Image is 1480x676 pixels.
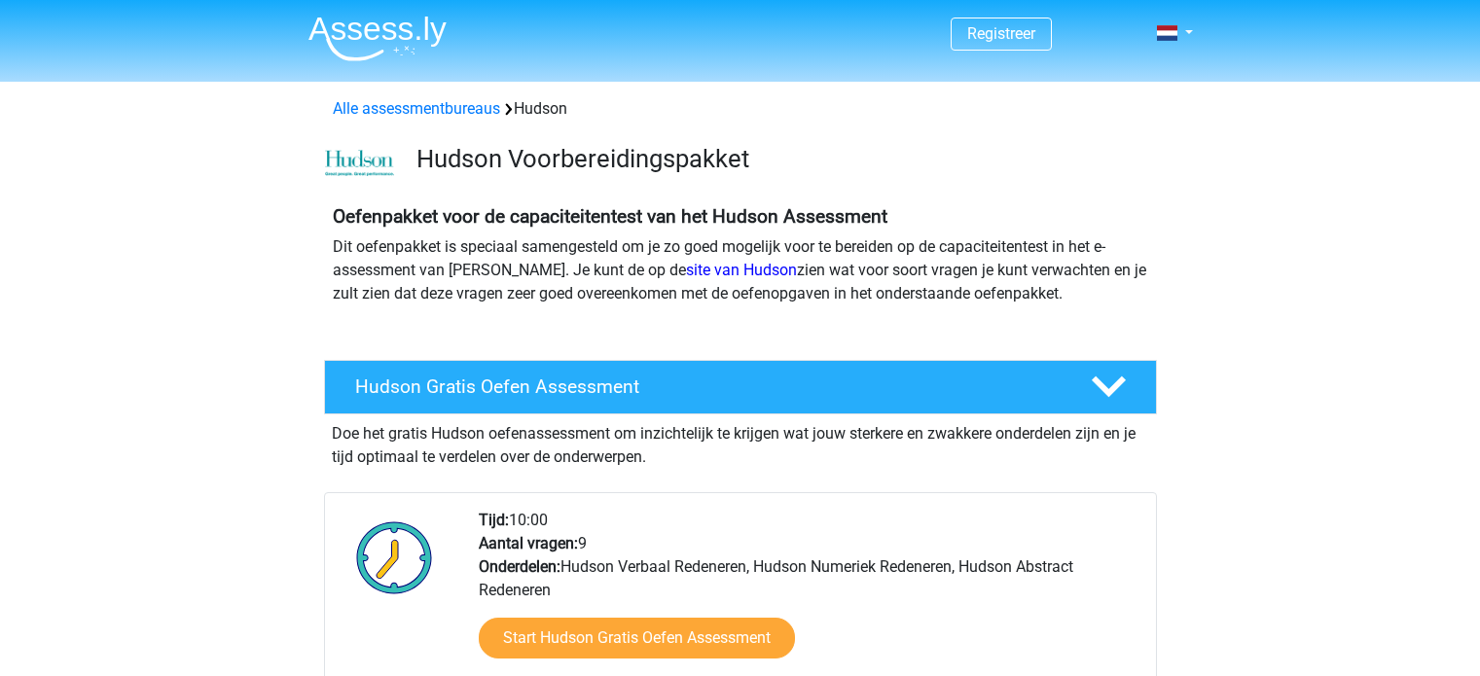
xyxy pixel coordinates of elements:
b: Onderdelen: [479,557,560,576]
h3: Hudson Voorbereidingspakket [416,144,1141,174]
p: Dit oefenpakket is speciaal samengesteld om je zo goed mogelijk voor te bereiden op de capaciteit... [333,235,1148,305]
a: Registreer [967,24,1035,43]
h4: Hudson Gratis Oefen Assessment [355,375,1060,398]
b: Oefenpakket voor de capaciteitentest van het Hudson Assessment [333,205,887,228]
b: Aantal vragen: [479,534,578,552]
div: Doe het gratis Hudson oefenassessment om inzichtelijk te krijgen wat jouw sterkere en zwakkere on... [324,414,1157,469]
a: Start Hudson Gratis Oefen Assessment [479,618,795,658]
img: Klok [345,509,444,606]
a: Alle assessmentbureaus [333,99,500,118]
img: cefd0e47479f4eb8e8c001c0d358d5812e054fa8.png [325,150,394,177]
a: site van Hudson [686,261,797,279]
a: Hudson Gratis Oefen Assessment [316,360,1165,414]
b: Tijd: [479,511,509,529]
div: Hudson [325,97,1156,121]
img: Assessly [308,16,447,61]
